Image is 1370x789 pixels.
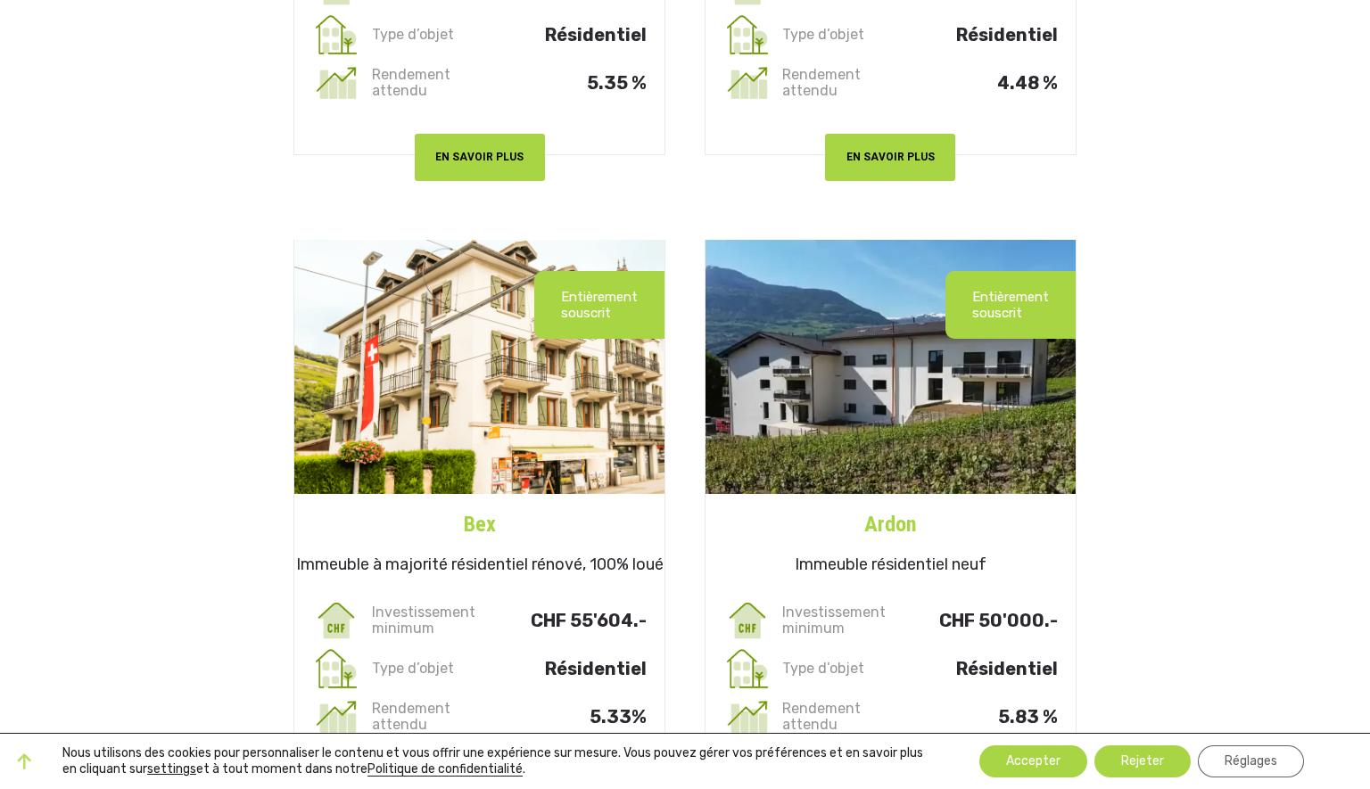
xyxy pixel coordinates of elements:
[723,596,772,645] img: invest_min
[415,134,545,181] button: EN SAVOIR PLUS
[508,661,647,677] p: Résidentiel
[779,27,918,43] p: Type d’objet
[779,661,918,677] p: Type d’objet
[723,645,772,693] img: type
[919,661,1058,677] p: Résidentiel
[779,67,918,99] p: Rendement attendu
[1198,745,1304,777] button: Réglages
[919,709,1058,725] p: 5.83 %
[919,612,1058,629] p: CHF 50'000.-
[367,761,523,777] a: Politique de confidentialité
[312,59,360,107] img: rendement
[368,661,508,677] p: Type d’objet
[723,693,772,741] img: rendement
[147,761,196,777] button: settings
[312,596,360,645] img: invest_min
[368,701,508,733] p: Rendement attendu
[368,67,508,99] p: Rendement attendu
[312,693,360,741] img: rendement
[979,745,1087,777] button: Accepter
[779,701,918,733] p: Rendement attendu
[706,240,1076,494] img: Ardon
[368,604,508,637] p: Investissement minimum
[508,709,647,725] p: 5.33%
[919,75,1058,91] p: 4.48 %
[1094,745,1191,777] button: Rejeter
[561,289,638,321] p: Entièrement souscrit
[294,540,664,596] h5: Immeuble à majorité résidentiel rénové, 100% loué
[919,27,1058,43] p: Résidentiel
[294,494,664,540] a: Bex
[294,240,664,494] img: Image1200x600
[723,11,772,59] img: type
[825,134,955,181] button: EN SAVOIR PLUS
[312,645,360,693] img: type
[312,11,360,59] img: type
[706,540,1076,596] h5: Immeuble résidentiel neuf
[415,117,545,138] a: EN SAVOIR PLUS
[825,117,955,138] a: EN SAVOIR PLUS
[508,612,647,629] p: CHF 55'604.-
[779,604,918,637] p: Investissement minimum
[706,494,1076,540] a: Ardon
[508,75,647,91] p: 5.35 %
[972,289,1049,321] p: Entièrement souscrit
[62,745,935,777] p: Nous utilisons des cookies pour personnaliser le contenu et vous offrir une expérience sur mesure...
[723,59,772,107] img: rendement
[368,27,508,43] p: Type d’objet
[508,27,647,43] p: Résidentiel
